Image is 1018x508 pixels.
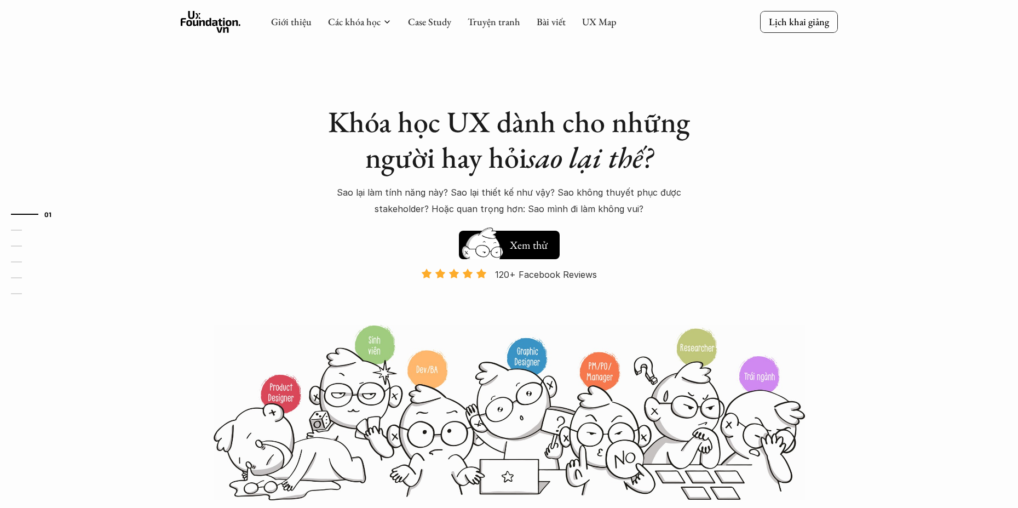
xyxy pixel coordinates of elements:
strong: 01 [44,210,52,218]
a: Xem thử [459,225,560,259]
p: Sao lại làm tính năng này? Sao lại thiết kế như vậy? Sao không thuyết phục được stakeholder? Hoặc... [318,184,701,218]
a: Case Study [408,15,451,28]
p: 120+ Facebook Reviews [495,266,597,283]
h1: Khóa học UX dành cho những người hay hỏi [318,104,701,175]
a: 01 [11,208,63,221]
a: Các khóa học [328,15,381,28]
a: Bài viết [537,15,566,28]
a: Giới thiệu [271,15,312,28]
a: Lịch khai giảng [760,11,838,32]
em: sao lại thế? [527,138,653,176]
a: Truyện tranh [468,15,520,28]
a: UX Map [582,15,617,28]
a: 120+ Facebook Reviews [412,268,607,323]
p: Lịch khai giảng [769,15,829,28]
h5: Xem thử [508,237,549,253]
